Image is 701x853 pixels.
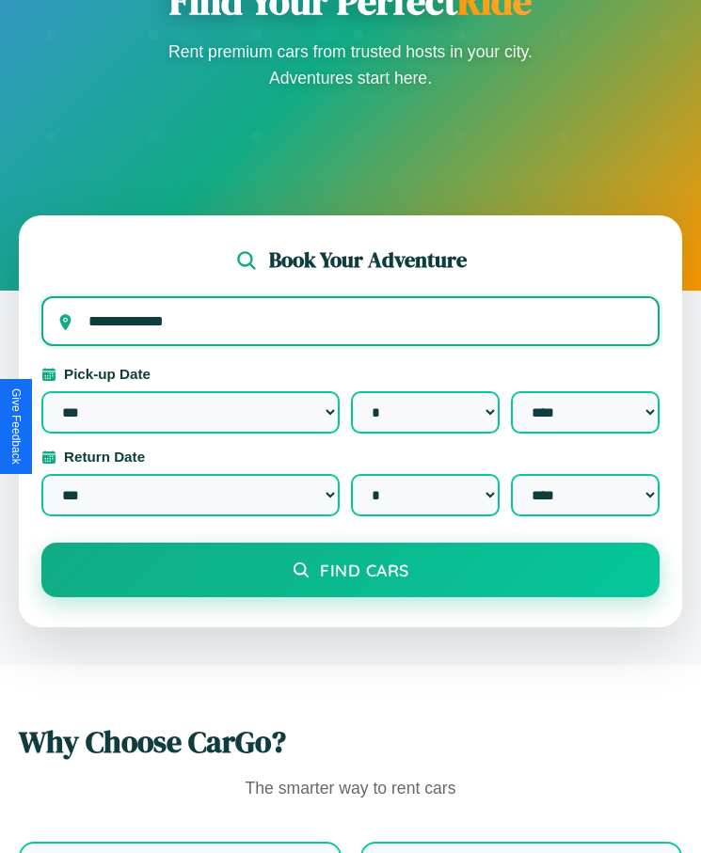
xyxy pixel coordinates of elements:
[9,388,23,465] div: Give Feedback
[41,543,660,597] button: Find Cars
[269,245,467,275] h2: Book Your Adventure
[19,774,682,804] p: The smarter way to rent cars
[19,721,682,763] h2: Why Choose CarGo?
[41,366,660,382] label: Pick-up Date
[41,449,660,465] label: Return Date
[163,39,539,91] p: Rent premium cars from trusted hosts in your city. Adventures start here.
